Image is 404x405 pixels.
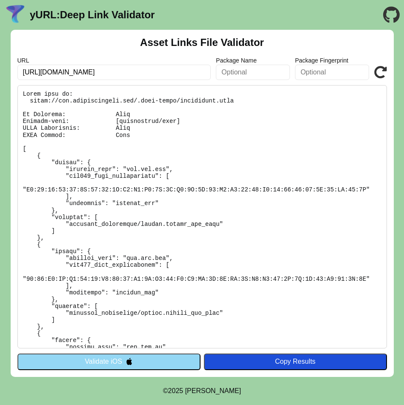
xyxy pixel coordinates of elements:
input: Required [17,65,211,80]
label: Package Fingerprint [295,57,369,64]
label: Package Name [216,57,290,64]
img: yURL Logo [4,4,26,26]
button: Copy Results [204,354,387,370]
input: Optional [216,65,290,80]
input: Optional [295,65,369,80]
pre: Lorem ipsu do: sitam://con.adipiscingeli.sed/.doei-tempo/incididunt.utla Et Dolorema: Aliq Enimad... [17,85,387,348]
button: Validate iOS [17,354,201,370]
label: URL [17,57,211,64]
span: 2025 [168,387,183,394]
footer: © [163,377,241,405]
div: Copy Results [208,358,383,365]
h2: Asset Links File Validator [140,37,264,48]
a: yURL:Deep Link Validator [30,9,155,21]
img: appleIcon.svg [126,358,133,365]
a: Michael Ibragimchayev's Personal Site [185,387,241,394]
